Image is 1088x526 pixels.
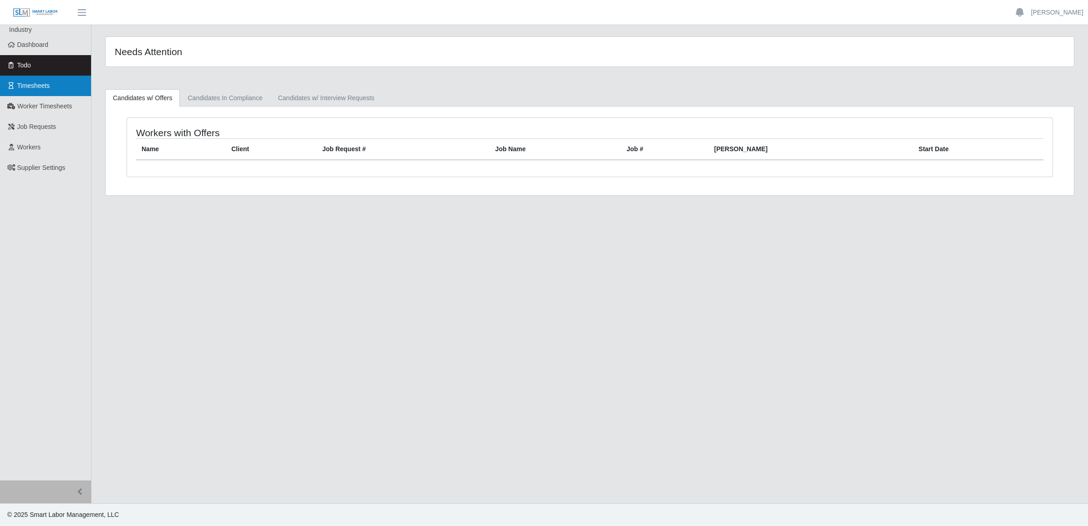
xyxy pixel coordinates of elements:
[913,139,1043,160] th: Start Date
[17,61,31,69] span: Todo
[17,123,56,130] span: Job Requests
[621,139,708,160] th: Job #
[9,26,32,33] span: Industry
[180,89,270,107] a: Candidates In Compliance
[136,139,226,160] th: Name
[17,41,49,48] span: Dashboard
[115,46,503,57] h4: Needs Attention
[13,8,58,18] img: SLM Logo
[17,102,72,110] span: Worker Timesheets
[17,82,50,89] span: Timesheets
[709,139,913,160] th: [PERSON_NAME]
[17,143,41,151] span: Workers
[317,139,490,160] th: Job Request #
[136,127,506,138] h4: Workers with Offers
[490,139,621,160] th: Job Name
[1031,8,1083,17] a: [PERSON_NAME]
[7,511,119,518] span: © 2025 Smart Labor Management, LLC
[105,89,180,107] a: Candidates w/ Offers
[270,89,382,107] a: Candidates w/ Interview Requests
[17,164,66,171] span: Supplier Settings
[226,139,317,160] th: Client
